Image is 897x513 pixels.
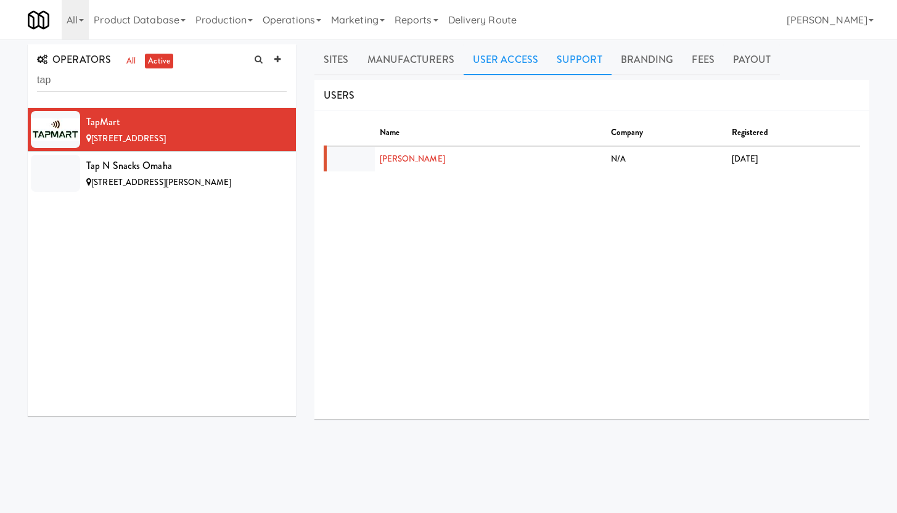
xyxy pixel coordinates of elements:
[86,157,287,175] div: Tap N Snacks Omaha
[28,9,49,31] img: Micromart
[358,44,464,75] a: Manufacturers
[314,44,358,75] a: Sites
[682,44,723,75] a: Fees
[727,120,860,146] th: Registered
[86,113,287,131] div: TapMart
[145,54,173,69] a: active
[380,153,445,165] a: [PERSON_NAME]
[732,153,758,165] span: [DATE]
[28,108,296,152] li: TapMart[STREET_ADDRESS]
[606,120,726,146] th: Company
[606,146,726,172] td: N/A
[324,88,355,102] span: USERS
[28,152,296,195] li: Tap N Snacks Omaha[STREET_ADDRESS][PERSON_NAME]
[724,44,780,75] a: Payout
[123,54,139,69] a: all
[91,133,166,144] span: [STREET_ADDRESS]
[464,44,547,75] a: User Access
[612,44,683,75] a: Branding
[547,44,612,75] a: Support
[375,120,607,146] th: Name
[91,176,231,188] span: [STREET_ADDRESS][PERSON_NAME]
[37,52,111,67] span: OPERATORS
[37,69,287,92] input: Search Operator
